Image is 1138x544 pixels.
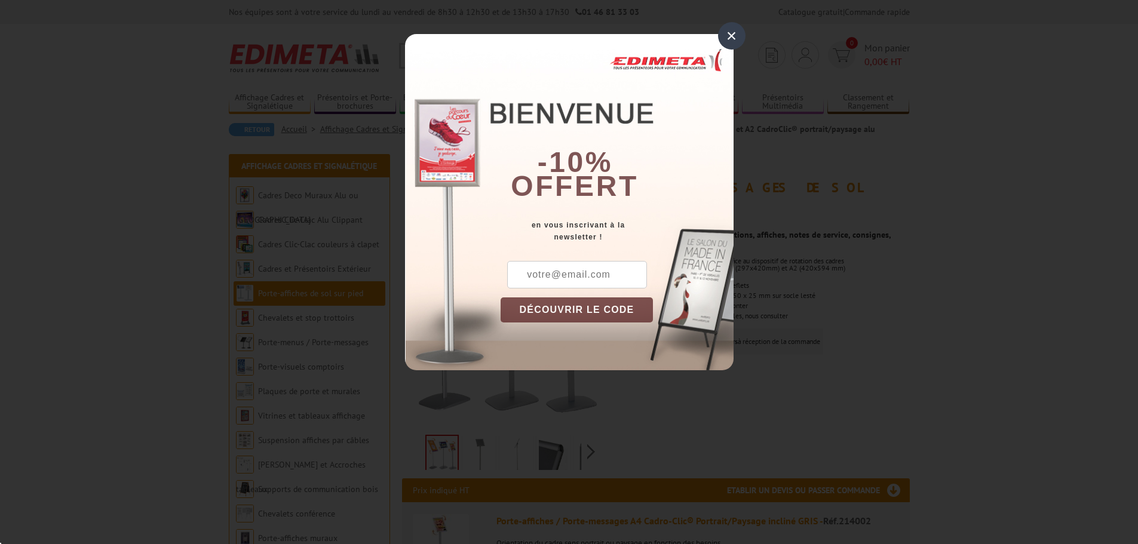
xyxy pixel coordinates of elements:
[501,219,734,243] div: en vous inscrivant à la newsletter !
[501,297,654,322] button: DÉCOUVRIR LE CODE
[718,22,746,50] div: ×
[538,146,613,178] b: -10%
[507,261,647,288] input: votre@email.com
[511,170,639,202] font: offert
